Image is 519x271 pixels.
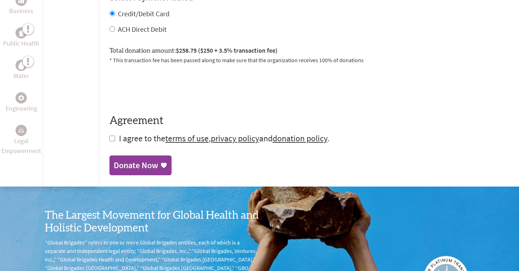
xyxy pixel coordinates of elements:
h4: Agreement [109,114,508,127]
p: * This transaction fee has been passed along to make sure that the organization receives 100% of ... [109,56,508,64]
a: Legal EmpowermentLegal Empowerment [1,125,41,156]
a: Public HealthPublic Health [3,27,39,48]
div: Engineering [16,92,27,104]
img: Engineering [18,95,24,100]
div: Legal Empowerment [16,125,27,136]
a: privacy policy [211,133,259,144]
div: Water [16,60,27,71]
span: I agree to the , and . [119,133,329,144]
img: Legal Empowerment [18,128,24,132]
img: Water [18,61,24,69]
p: Water [13,71,29,81]
h3: The Largest Movement for Global Health and Holistic Development [45,209,259,235]
a: Donate Now [109,155,172,175]
p: Business [9,6,33,16]
a: donation policy [273,133,327,144]
label: Credit/Debit Card [118,9,169,18]
div: Donate Now [114,160,158,171]
label: ACH Direct Debit [118,25,167,34]
div: Public Health [16,27,27,39]
span: $258.75 ($250 + 3.5% transaction fee) [176,46,278,54]
p: Engineering [6,104,37,113]
p: Public Health [3,39,39,48]
a: WaterWater [13,60,29,81]
a: EngineeringEngineering [6,92,37,113]
img: Public Health [18,29,24,36]
a: terms of use [165,133,209,144]
iframe: reCAPTCHA [109,73,217,100]
label: Total donation amount: [109,46,278,56]
p: Legal Empowerment [1,136,41,156]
